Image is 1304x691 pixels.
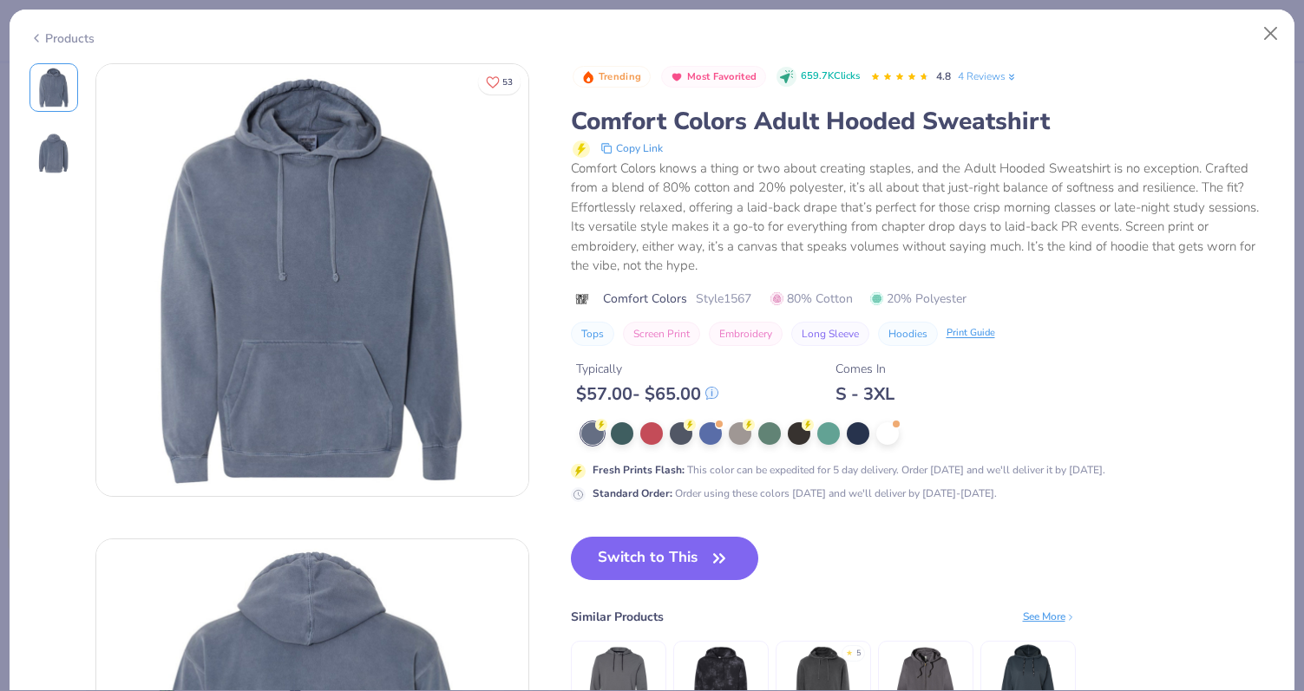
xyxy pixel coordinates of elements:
button: Tops [571,322,614,346]
span: 659.7K Clicks [801,69,860,84]
div: Comfort Colors Adult Hooded Sweatshirt [571,105,1275,138]
span: 20% Polyester [870,290,967,308]
span: 4.8 [936,69,951,83]
img: Trending sort [581,70,595,84]
div: Typically [576,360,718,378]
span: Style 1567 [696,290,751,308]
img: Most Favorited sort [670,70,684,84]
div: ★ [846,648,853,655]
img: Back [33,133,75,174]
div: Print Guide [947,326,995,341]
img: Front [33,67,75,108]
span: Trending [599,72,641,81]
span: 80% Cotton [770,290,853,308]
button: Badge Button [661,66,766,88]
button: Embroidery [709,322,783,346]
img: brand logo [571,292,594,306]
img: Front [96,64,528,496]
span: 53 [502,78,513,87]
span: Most Favorited [687,72,757,81]
div: This color can be expedited for 5 day delivery. Order [DATE] and we'll deliver it by [DATE]. [593,462,1105,478]
button: Screen Print [623,322,700,346]
div: Similar Products [571,608,664,626]
strong: Standard Order : [593,486,672,500]
button: Close [1255,17,1288,50]
div: Products [29,29,95,48]
div: See More [1023,609,1076,624]
button: Hoodies [878,322,938,346]
div: 4.8 Stars [870,63,929,91]
div: Comfort Colors knows a thing or two about creating staples, and the Adult Hooded Sweatshirt is no... [571,159,1275,276]
div: 5 [856,648,861,660]
button: Like [478,69,521,95]
button: Badge Button [573,66,651,88]
button: Switch to This [571,537,759,580]
div: Order using these colors [DATE] and we'll deliver by [DATE]-[DATE]. [593,486,997,501]
button: copy to clipboard [595,138,668,159]
div: Comes In [835,360,894,378]
strong: Fresh Prints Flash : [593,463,685,477]
div: $ 57.00 - $ 65.00 [576,383,718,405]
a: 4 Reviews [958,68,1018,84]
div: S - 3XL [835,383,894,405]
span: Comfort Colors [603,290,687,308]
button: Long Sleeve [791,322,869,346]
